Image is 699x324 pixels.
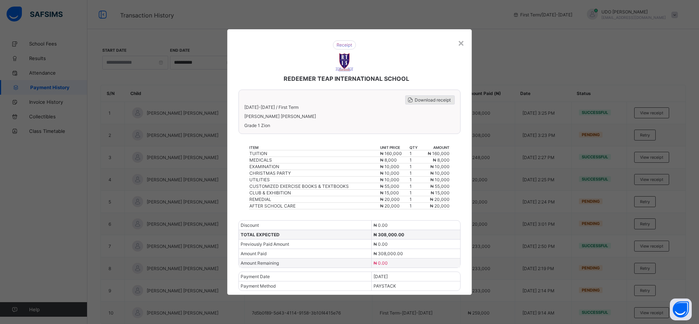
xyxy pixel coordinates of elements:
td: 1 [409,150,420,157]
span: Payment Date [13,226,42,232]
span: ₦ 10,000 [434,133,453,138]
div: EXAMINATION [56,127,434,132]
span: REDEEMER TEAP INTERNATIONAL SCHOOL [293,46,408,53]
td: 1 [409,203,420,209]
div: UTILITIES [249,177,379,182]
span: PAYSTACK [374,283,396,289]
span: ₦ 10,000 [380,177,399,182]
div: REMEDIAL [249,197,379,202]
td: 1 [522,114,553,120]
div: CUSTOMIZED EXERCISE BOOKS & TEXTBOOKS [249,183,379,189]
span: Download receipt [415,97,451,103]
span: ₦ 10,000 [623,133,641,138]
span: ₦ 55,000 [380,183,399,189]
span: ₦ 0.00 [374,260,388,266]
div: CUSTOMIZED EXERCISE BOOKS & TEXTBOOKS [56,152,434,157]
span: ₦ 55,000 [430,183,450,189]
span: ₦ 10,000 [623,146,641,151]
span: ₦ 10,000 [380,164,399,169]
th: amount [420,145,450,150]
img: REDEEMER TEAP INTERNATIONAL SCHOOL [335,53,354,71]
span: Amount Paid [13,204,40,209]
span: ₦ 0.00 [374,241,388,247]
span: ₦ 10,000 [623,139,641,145]
span: REDEEMER TEAP INTERNATIONAL SCHOOL [284,75,409,82]
span: [DATE] [374,274,388,279]
span: ₦ 20,000 [430,197,450,202]
span: Payment Method [241,283,276,289]
span: [DATE] [418,226,431,232]
div: CLUB & EXHIBITION [249,190,379,195]
th: item [56,109,434,114]
th: unit price [380,145,409,150]
img: REDEEMER TEAP INTERNATIONAL SCHOOL [340,24,358,42]
span: Previously Paid Amount [241,241,289,247]
div: TUITION [56,115,434,120]
span: TOTAL EXPECTED [241,232,280,237]
span: ₦ 160,000 [428,151,450,156]
div: × [458,36,465,49]
span: ₦ 10,000 [434,146,453,151]
td: 1 [409,177,420,183]
span: ₦ 15,000 [380,190,399,195]
td: 1 [522,120,553,127]
span: Download receipt [642,68,676,73]
td: 1 [522,133,553,139]
td: 1 [409,183,420,190]
span: ₦ 0.00 [374,222,388,228]
span: TOTAL EXPECTED [13,186,50,191]
span: Discount [13,177,31,182]
span: ₦ 15,000 [434,158,453,163]
td: 1 [522,145,553,151]
span: ₦ 15,000 [431,190,450,195]
span: ₦ 10,000 [430,164,450,169]
span: Payment Method [13,236,47,241]
td: 1 [409,157,420,163]
td: 1 [522,127,553,133]
td: 1 [522,139,553,145]
span: ₦ 308,000.00 [374,251,403,256]
div: AFTER SCHOOL CARE [249,203,379,209]
div: MEDICALS [249,157,379,163]
span: ₦ 10,000 [430,177,450,182]
span: Amount Paid [241,251,266,256]
div: MEDICALS [56,121,434,126]
span: ₦ 200,000 [434,115,455,120]
span: ₦ 75,000 [434,152,453,157]
span: ₦ 75,000 [623,152,641,157]
span: [PERSON_NAME] [PERSON_NAME] [244,114,455,119]
th: amount [554,109,642,114]
span: [PERSON_NAME] [17,84,680,89]
span: ₦ 15,000 [434,127,453,132]
button: Open asap [670,299,692,320]
th: qty [409,145,420,150]
div: PRACTICALS [56,146,434,151]
div: CHRISTMAS PARTY [56,139,434,145]
span: PAYSTACK [418,236,439,241]
span: ₦ 10,000 [380,170,399,176]
span: ₦ 343,000.00 [418,186,445,191]
span: ₦ 160,000 [380,151,402,156]
span: ₦ 0.00 [418,177,431,182]
span: ₦ 10,000 [430,170,450,176]
img: receipt.26f346b57495a98c98ef9b0bc63aa4d8.svg [333,40,356,50]
span: ₦ 20,000 [380,197,400,202]
td: 1 [409,196,420,203]
td: 1 [409,163,420,170]
div: EXAMINATION [249,164,379,169]
td: 1 [409,170,420,177]
span: ₦ 200,000 [621,115,641,120]
span: Grade 1 Zion [244,123,455,128]
span: Payment Date [241,274,270,279]
span: ₦ 0.00 [418,213,431,218]
span: ₦ 15,000 [623,158,641,163]
td: 1 [522,151,553,158]
span: Amount Remaining [241,260,279,266]
span: [DATE]-[DATE] / First Term [244,104,299,110]
span: ₦ 8,000 [433,157,450,163]
span: Amount Remaining [13,213,52,218]
span: Previously Paid Amount [13,195,61,200]
span: ₦ 8,000 [434,121,450,126]
td: 1 [522,158,553,164]
td: 1 [409,190,420,196]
